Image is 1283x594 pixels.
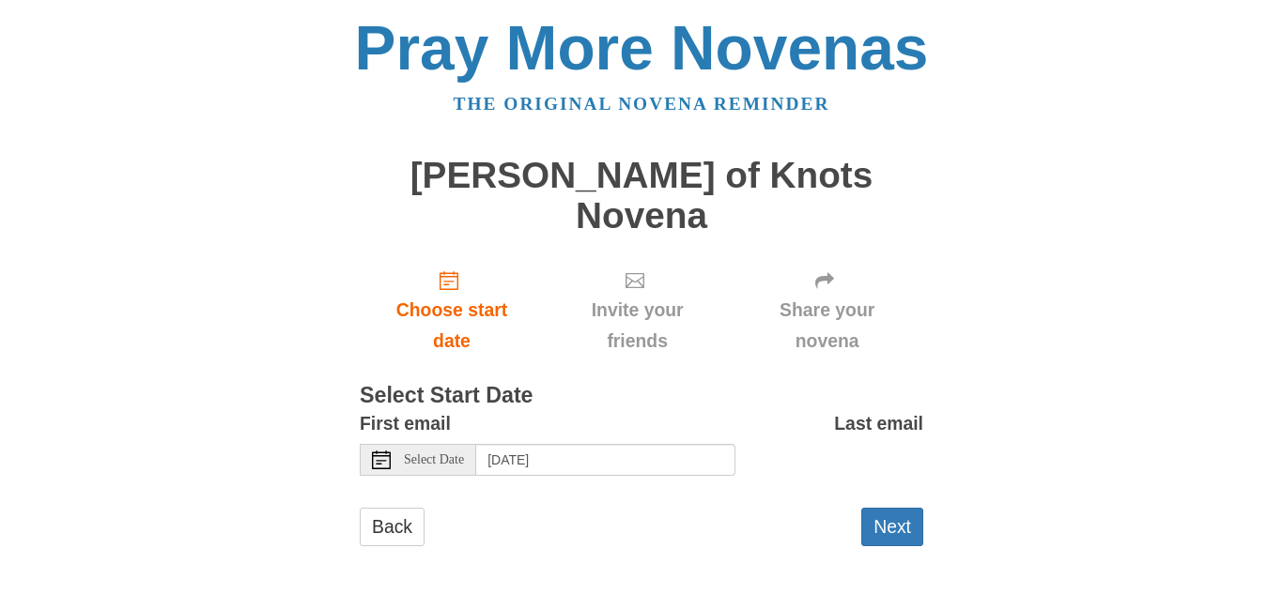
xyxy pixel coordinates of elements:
[360,408,451,439] label: First email
[360,254,544,366] a: Choose start date
[379,295,525,357] span: Choose start date
[360,384,923,408] h3: Select Start Date
[563,295,712,357] span: Invite your friends
[861,508,923,546] button: Next
[404,453,464,466] span: Select Date
[360,508,425,546] a: Back
[834,408,923,439] label: Last email
[750,295,904,357] span: Share your novena
[355,13,929,83] a: Pray More Novenas
[731,254,923,366] div: Click "Next" to confirm your start date first.
[360,156,923,236] h1: [PERSON_NAME] of Knots Novena
[544,254,731,366] div: Click "Next" to confirm your start date first.
[454,94,830,114] a: The original novena reminder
